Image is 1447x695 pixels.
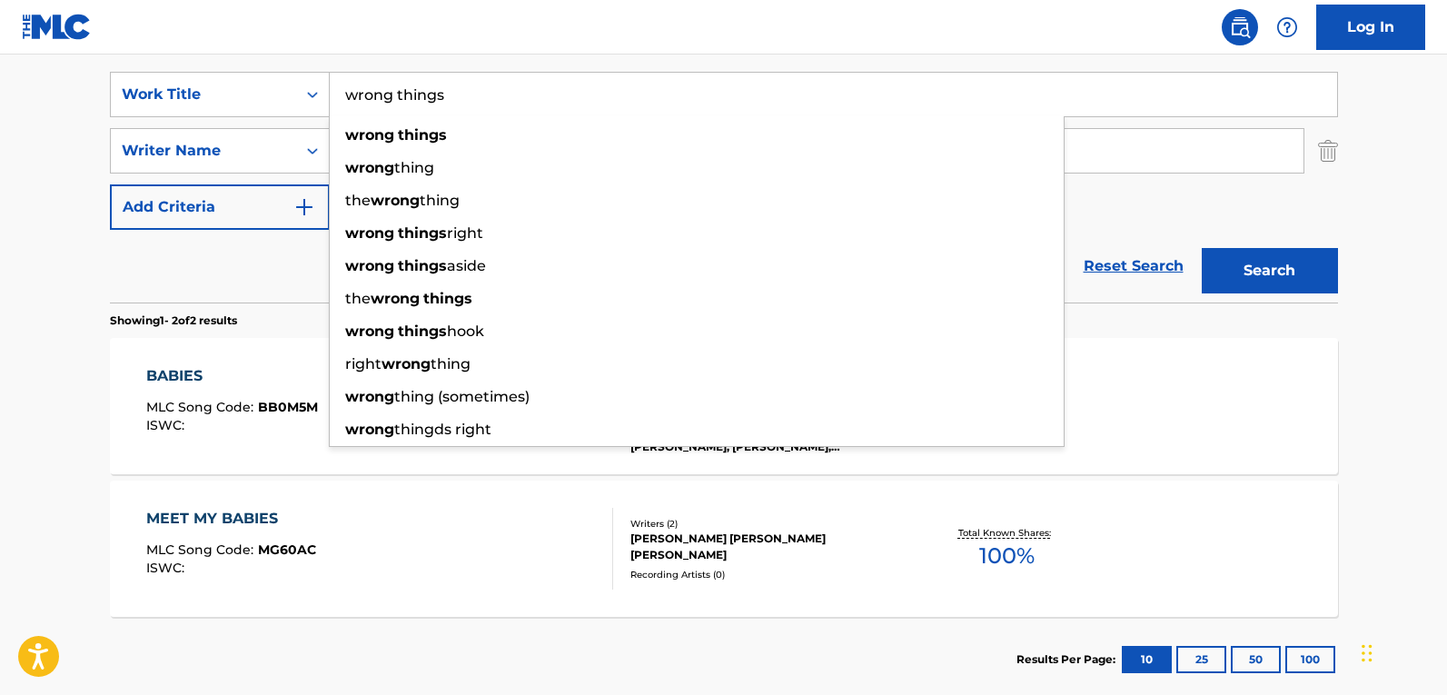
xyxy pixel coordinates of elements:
span: thingds right [394,421,491,438]
button: Add Criteria [110,184,330,230]
button: Search [1202,248,1338,293]
div: Work Title [122,84,285,105]
a: MEET MY BABIESMLC Song Code:MG60ACISWC:Writers (2)[PERSON_NAME] [PERSON_NAME] [PERSON_NAME]Record... [110,481,1338,617]
img: help [1276,16,1298,38]
strong: things [398,126,447,144]
div: [PERSON_NAME] [PERSON_NAME] [PERSON_NAME] [630,531,905,563]
img: 9d2ae6d4665cec9f34b9.svg [293,196,315,218]
a: Public Search [1222,9,1258,45]
strong: things [398,323,447,340]
span: MLC Song Code : [146,541,258,558]
span: the [345,290,371,307]
strong: wrong [345,323,394,340]
span: right [345,355,382,372]
button: 10 [1122,646,1172,673]
strong: wrong [345,126,394,144]
span: MG60AC [258,541,316,558]
img: MLC Logo [22,14,92,40]
span: right [447,224,483,242]
a: Log In [1316,5,1425,50]
iframe: Chat Widget [1356,608,1447,695]
div: MEET MY BABIES [146,508,316,530]
span: thing [394,159,434,176]
strong: wrong [371,290,420,307]
strong: wrong [382,355,431,372]
strong: things [398,257,447,274]
p: Total Known Shares: [958,526,1056,540]
strong: wrong [345,421,394,438]
span: 100 % [979,540,1035,572]
span: ISWC : [146,417,189,433]
strong: wrong [345,159,394,176]
div: BABIES [146,365,318,387]
button: 25 [1176,646,1226,673]
button: 50 [1231,646,1281,673]
strong: wrong [345,224,394,242]
p: Showing 1 - 2 of 2 results [110,313,237,329]
strong: wrong [371,192,420,209]
span: ISWC : [146,560,189,576]
a: BABIESMLC Song Code:BB0M5MISWC:Writers (5)[PERSON_NAME], [PERSON_NAME], [PERSON_NAME] [PERSON_NAM... [110,338,1338,474]
span: aside [447,257,486,274]
span: hook [447,323,484,340]
a: Reset Search [1075,246,1193,286]
strong: things [398,224,447,242]
div: Recording Artists ( 0 ) [630,568,905,581]
span: BB0M5M [258,399,318,415]
img: search [1229,16,1251,38]
div: Writer Name [122,140,285,162]
button: 100 [1285,646,1335,673]
span: thing [431,355,471,372]
div: Help [1269,9,1305,45]
form: Search Form [110,72,1338,303]
span: the [345,192,371,209]
span: thing [420,192,460,209]
strong: wrong [345,257,394,274]
div: Writers ( 2 ) [630,517,905,531]
p: Results Per Page: [1016,651,1120,668]
span: MLC Song Code : [146,399,258,415]
strong: things [423,290,472,307]
span: thing (sometimes) [394,388,530,405]
strong: wrong [345,388,394,405]
img: Delete Criterion [1318,128,1338,174]
div: Drag [1362,626,1373,680]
